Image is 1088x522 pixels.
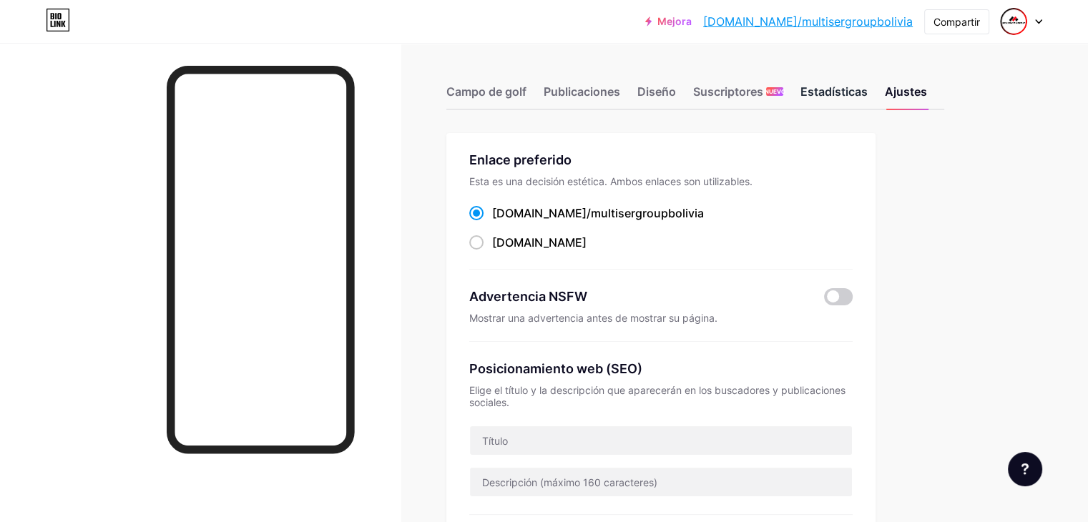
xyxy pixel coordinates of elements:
[446,84,526,99] font: Campo de golf
[469,312,717,324] font: Mostrar una advertencia antes de mostrar su página.
[1000,8,1027,35] img: multisergroupbolivia
[693,84,763,99] font: Suscriptores
[591,206,704,220] font: multisergroupbolivia
[492,206,591,220] font: [DOMAIN_NAME]/
[765,88,785,95] font: NUEVO
[469,152,572,167] font: Enlace preferido
[470,468,852,496] input: Descripción (máximo 160 caracteres)
[469,384,846,408] font: Elige el título y la descripción que aparecerán en los buscadores y publicaciones sociales.
[933,16,980,28] font: Compartir
[703,13,913,30] a: [DOMAIN_NAME]/multisergroupbolivia
[703,14,913,29] font: [DOMAIN_NAME]/multisergroupbolivia
[657,15,692,27] font: Mejora
[885,84,927,99] font: Ajustes
[469,289,587,304] font: Advertencia NSFW
[469,175,753,187] font: Esta es una decisión estética. Ambos enlaces son utilizables.
[544,84,620,99] font: Publicaciones
[637,84,676,99] font: Diseño
[470,426,852,455] input: Título
[469,361,642,376] font: Posicionamiento web (SEO)
[492,235,587,250] font: [DOMAIN_NAME]
[800,84,868,99] font: Estadísticas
